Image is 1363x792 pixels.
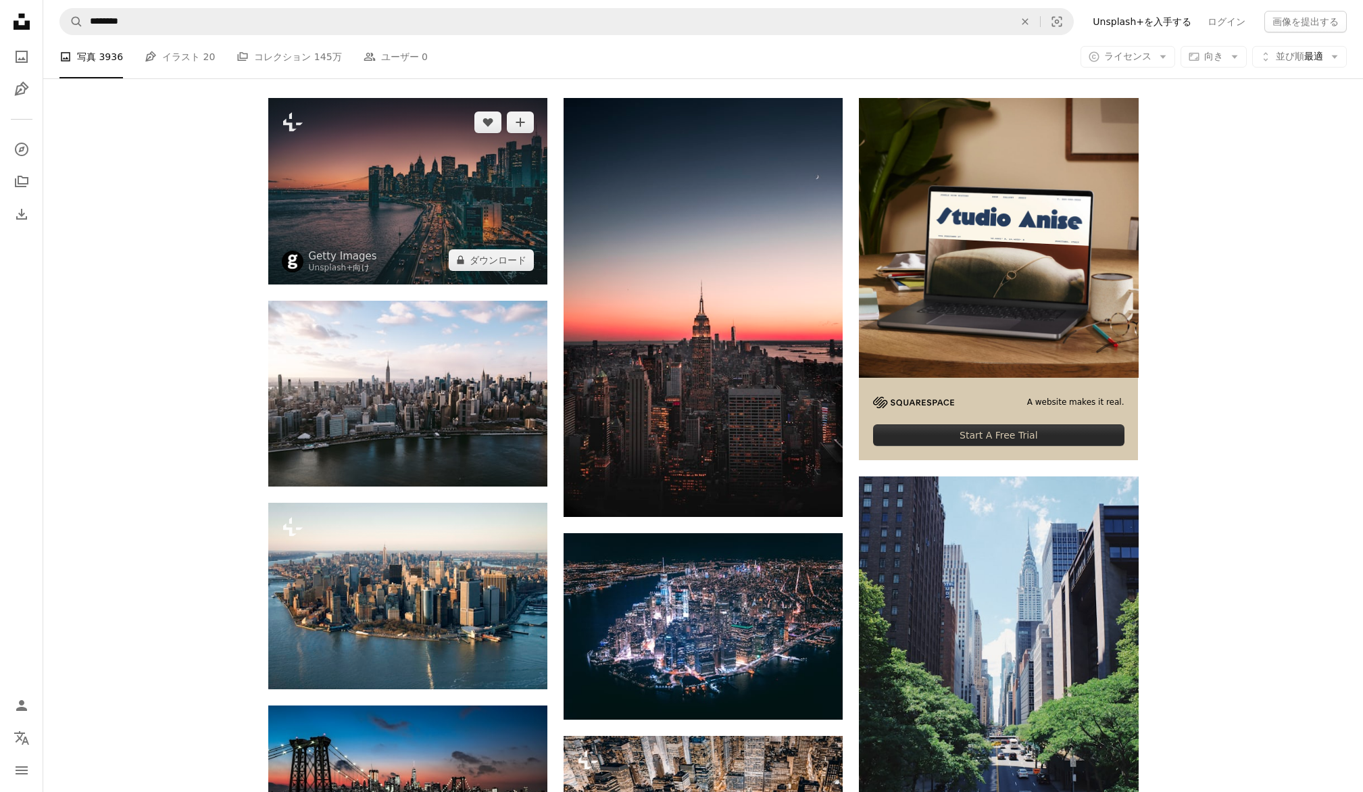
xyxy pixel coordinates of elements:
[145,35,215,78] a: イラスト 20
[268,387,547,399] a: エンパイアステートビルの航空写真
[8,43,35,70] a: 写真
[268,184,547,197] a: 夕方のマンハッタン橋、アメリカ
[859,98,1138,377] img: file-1705123271268-c3eaf6a79b21image
[1081,46,1175,68] button: ライセンス
[8,201,35,228] a: ダウンロード履歴
[859,98,1138,460] a: A website makes it real.Start A Free Trial
[564,98,843,517] img: エンパイアステートビル、夜のニューヨーク
[564,533,843,719] img: 夜間の都市ビルの空撮
[309,263,377,274] div: 向け
[873,397,954,408] img: file-1705255347840-230a6ab5bca9image
[309,263,353,272] a: Unsplash+
[237,35,341,78] a: コレクション 145万
[1204,51,1223,61] span: 向き
[564,301,843,314] a: エンパイアステートビル、夜のニューヨーク
[314,49,342,64] span: 145万
[8,724,35,751] button: 言語
[1276,51,1304,61] span: 並び順
[282,251,303,272] img: Getty Imagesのプロフィールを見る
[60,9,83,34] button: Unsplashで検索する
[8,692,35,719] a: ログイン / 登録する
[309,249,377,263] a: Getty Images
[1252,46,1347,68] button: 並び順最適
[203,49,216,64] span: 20
[474,112,501,133] button: いいね！
[507,112,534,133] button: コレクションに追加する
[449,249,534,271] button: ダウンロード
[1010,9,1040,34] button: 全てクリア
[564,620,843,632] a: 夜間の都市ビルの空撮
[1104,51,1151,61] span: ライセンス
[422,49,428,64] span: 0
[8,757,35,784] button: メニュー
[8,168,35,195] a: コレクション
[859,680,1138,692] a: 昼間は建物と建物の間の通りを黄色い車が走っている
[8,8,35,38] a: ホーム — Unsplash
[1027,397,1124,408] span: A website makes it real.
[8,136,35,163] a: 探す
[1264,11,1347,32] button: 画像を提出する
[1276,50,1323,64] span: 最適
[59,8,1074,35] form: サイト内でビジュアルを探す
[8,76,35,103] a: イラスト
[1041,9,1073,34] button: ビジュアル検索
[364,35,428,78] a: ユーザー 0
[268,98,547,284] img: 夕方のマンハッタン橋、アメリカ
[268,589,547,601] a: 大都市と水域の航空写真
[1181,46,1247,68] button: 向き
[1085,11,1199,32] a: Unsplash+を入手する
[873,424,1124,446] div: Start A Free Trial
[268,301,547,487] img: エンパイアステートビルの航空写真
[1199,11,1254,32] a: ログイン
[268,503,547,689] img: 大都市と水域の航空写真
